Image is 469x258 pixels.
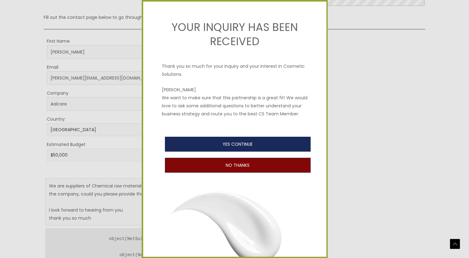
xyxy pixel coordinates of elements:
div: [PERSON_NAME] [162,86,308,94]
button: YES CONTINUE [165,137,311,152]
p: We want to make sure that this partnership is a great fit! We would love to ask some additional q... [162,94,308,118]
p: Thank you so much for your inquiry and your interest in Cosmetic Solutions. [162,56,308,78]
h2: YOUR INQUIRY HAS BEEN RECEIVED [162,20,308,48]
button: NO THANKS [165,158,311,173]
